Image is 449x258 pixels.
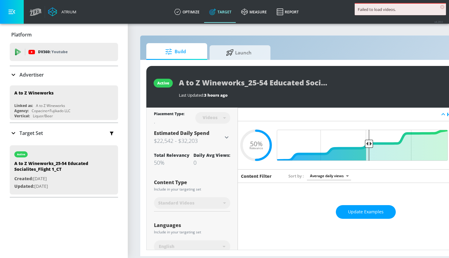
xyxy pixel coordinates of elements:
div: Daily Avg Views: [193,152,230,158]
a: Atrium [48,7,76,16]
div: Include in your targeting set [154,187,230,191]
div: Total Relevancy [154,152,190,158]
p: Platform [11,31,32,38]
div: Atrium [59,9,76,15]
div: A to Z Wineworks [36,103,65,108]
div: DV360: Youtube [10,43,118,61]
div: Advertiser [10,66,118,83]
div: active [157,81,169,86]
div: Linked as: [14,103,33,108]
div: Last Updated: [179,92,443,98]
p: Youtube [51,49,68,55]
span: Launch [216,45,262,60]
span: 3 hours ago [204,92,228,98]
div: English [154,240,230,253]
span: English [159,243,174,249]
span: v 4.28.0 [434,20,443,23]
div: Agency: [14,108,29,113]
div: Target Set [10,123,118,143]
span: 50% [250,140,263,147]
div: Failed to load videos. [358,7,443,12]
div: Average daily views [307,172,351,180]
div: activeA to Z Wineworks_25-54 Educated Socialites_Flight 1_CTCreated:[DATE]Updated:[DATE] [10,145,118,194]
div: Include in your targeting set [154,230,230,234]
div: Liquor/Beer [33,113,53,119]
div: Vertical: [14,113,30,119]
span: × [440,5,444,9]
div: A to Z WineworksLinked as:A to Z WineworksAgency:Copacino+Fujikado LLCVertical:Liquor/Beer [10,85,118,120]
div: Copacino+Fujikado LLC [32,108,71,113]
p: [DATE] [14,183,99,190]
span: Created: [14,176,33,181]
p: Target Set [19,130,43,136]
div: 50% [154,159,190,166]
div: Estimated Daily Spend$22,542 - $32,203 [154,130,230,145]
div: active [17,153,25,156]
span: Standard Videos [158,200,194,206]
span: Updated: [14,183,34,189]
a: Target [204,1,236,23]
div: Languages [154,223,230,228]
span: Estimated Daily Spend [154,130,209,136]
p: [DATE] [14,175,99,183]
span: Update Examples [348,208,384,216]
a: optimize [169,1,204,23]
span: Build [152,44,199,59]
span: Sort by [288,173,304,179]
div: Content Type [154,180,230,185]
p: DV360: [38,49,68,55]
a: Report [272,1,304,23]
h3: $22,542 - $32,203 [154,136,223,145]
h6: Content Filter [241,173,272,179]
div: Platform [10,26,118,43]
button: Update Examples [336,205,396,219]
div: Videos [200,115,221,120]
a: measure [236,1,272,23]
div: A to Z Wineworks_25-54 Educated Socialites_Flight 1_CT [14,160,99,175]
span: Relevance [249,147,263,150]
div: A to Z Wineworks [14,90,54,96]
div: 0 [193,159,230,166]
p: Advertiser [19,71,44,78]
div: Placement Type: [154,111,184,118]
